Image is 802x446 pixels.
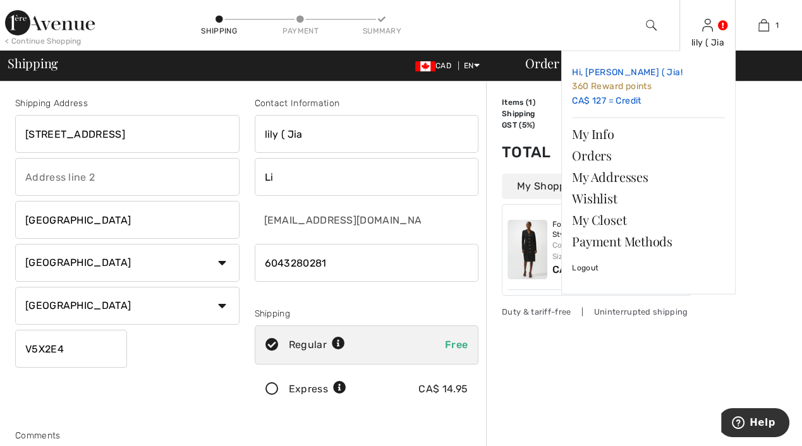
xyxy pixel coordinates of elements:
[572,188,725,209] a: Wishlist
[572,209,725,231] a: My Closet
[363,25,401,37] div: Summary
[502,97,569,108] td: Items ( )
[572,61,725,112] a: Hi, [PERSON_NAME] ( Jia! 360 Reward pointsCA$ 127 = Credit
[572,166,725,188] a: My Addresses
[15,201,240,239] input: City
[528,98,532,107] span: 1
[702,19,713,31] a: Sign In
[255,244,479,282] input: Mobile
[255,307,479,320] div: Shipping
[5,35,82,47] div: < Continue Shopping
[418,382,468,397] div: CA$ 14.95
[502,306,691,318] div: Duty & tariff-free | Uninterrupted shipping
[445,339,468,351] span: Free
[289,382,346,397] div: Express
[15,429,478,442] div: Comments
[15,330,127,368] input: Zip/Postal Code
[415,61,456,70] span: CAD
[680,36,735,49] div: lily ( Jia
[502,108,569,119] td: Shipping
[502,119,569,131] td: GST (5%)
[775,20,779,31] span: 1
[15,158,240,196] input: Address line 2
[464,61,480,70] span: EN
[572,252,725,284] a: Logout
[502,131,569,174] td: Total
[8,57,58,69] span: Shipping
[702,18,713,33] img: My Info
[255,158,479,196] input: Last name
[415,61,435,71] img: Canadian Dollar
[646,18,657,33] img: search the website
[289,337,345,353] div: Regular
[721,408,789,440] iframe: Opens a widget where you can find more information
[572,67,683,78] span: Hi, [PERSON_NAME] ( Jia!
[572,145,725,166] a: Orders
[255,115,479,153] input: First name
[510,57,794,69] div: Order Summary
[5,10,95,35] img: 1ère Avenue
[572,123,725,145] a: My Info
[572,81,652,92] span: 360 Reward points
[255,97,479,110] div: Contact Information
[281,25,319,37] div: Payment
[736,18,791,33] a: 1
[200,25,238,37] div: Shipping
[255,201,423,239] input: E-mail
[507,220,547,279] img: Formal Sheath Knee-Length Dress Style 253072
[15,97,240,110] div: Shipping Address
[15,115,240,153] input: Address line 1
[758,18,769,33] img: My Bag
[572,231,725,252] a: Payment Methods
[502,174,691,199] div: My Shopping Bag (1 Item)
